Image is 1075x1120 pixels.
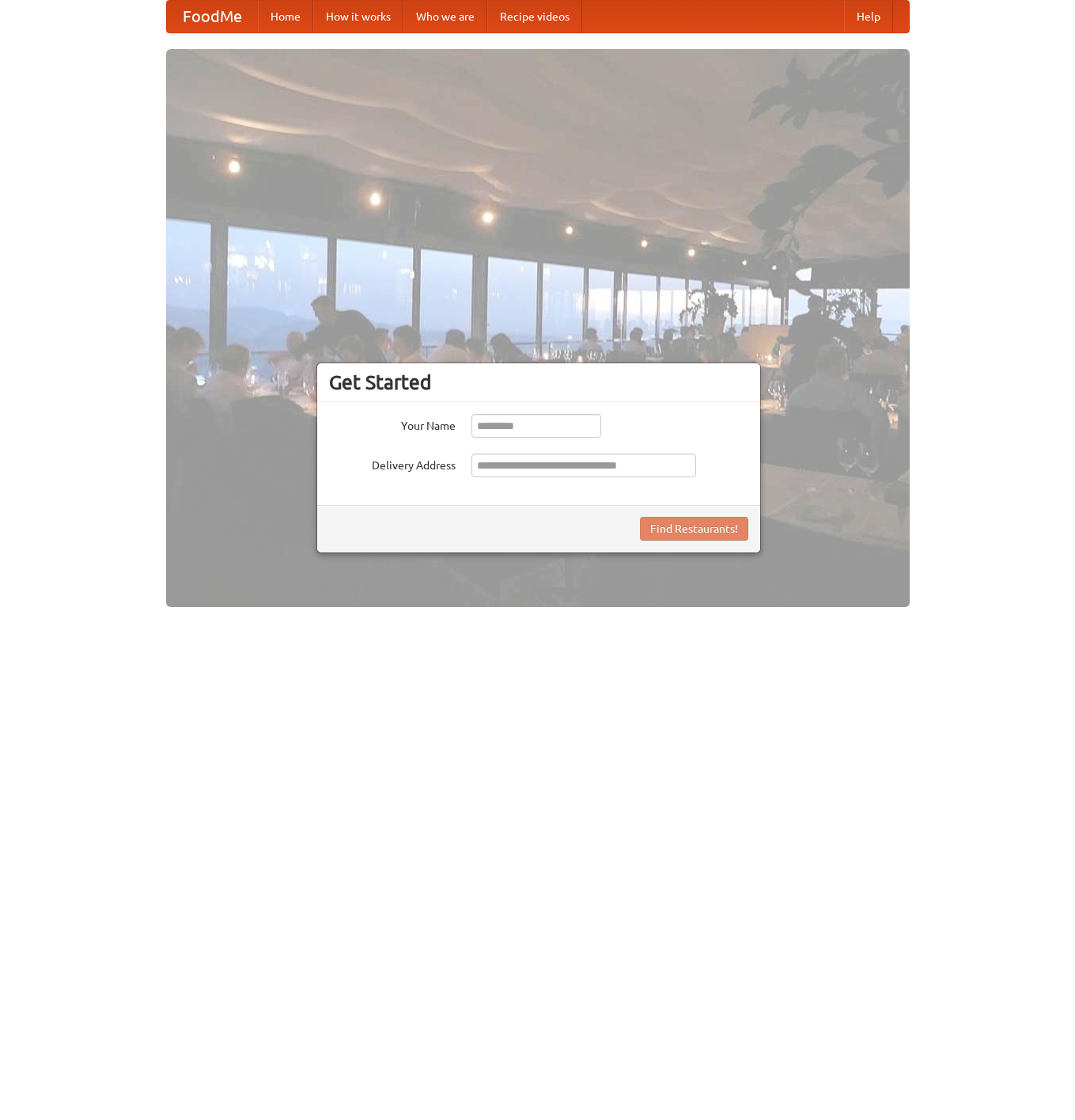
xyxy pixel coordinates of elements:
[313,1,403,32] a: How it works
[640,517,748,541] button: Find Restaurants!
[329,414,456,434] label: Your Name
[258,1,313,32] a: Home
[329,370,748,394] h3: Get Started
[403,1,487,32] a: Who we are
[487,1,582,32] a: Recipe videos
[329,454,456,473] label: Delivery Address
[844,1,893,32] a: Help
[167,1,258,32] a: FoodMe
